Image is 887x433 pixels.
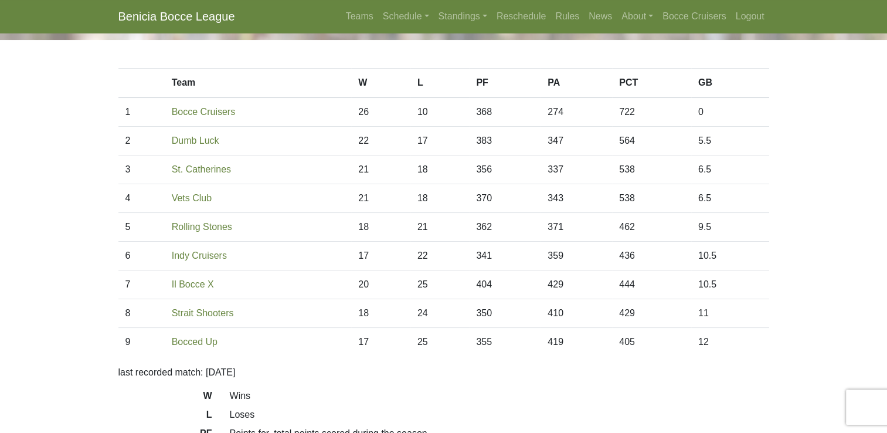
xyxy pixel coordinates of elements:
td: 5 [118,213,165,242]
td: 11 [691,299,769,328]
td: 10 [410,97,470,127]
a: Bocce Cruisers [658,5,730,28]
td: 1 [118,97,165,127]
td: 21 [351,184,410,213]
td: 4 [118,184,165,213]
a: Rolling Stones [172,222,232,232]
td: 368 [469,97,541,127]
a: Strait Shooters [172,308,234,318]
a: Bocce Cruisers [172,107,235,117]
a: Indy Cruisers [172,251,227,261]
td: 274 [541,97,612,127]
td: 17 [410,127,470,155]
td: 6.5 [691,184,769,213]
td: 8 [118,299,165,328]
td: 24 [410,299,470,328]
td: 356 [469,155,541,184]
td: 25 [410,328,470,357]
td: 10.5 [691,242,769,270]
a: Il Bocce X [172,279,214,289]
td: 5.5 [691,127,769,155]
td: 370 [469,184,541,213]
a: St. Catherines [172,164,231,174]
a: Vets Club [172,193,212,203]
td: 404 [469,270,541,299]
th: W [351,69,410,98]
td: 436 [612,242,691,270]
td: 383 [469,127,541,155]
a: Rules [550,5,584,28]
td: 538 [612,155,691,184]
td: 17 [351,242,410,270]
td: 18 [351,299,410,328]
td: 2 [118,127,165,155]
dt: L [110,408,221,427]
th: PF [469,69,541,98]
td: 350 [469,299,541,328]
td: 564 [612,127,691,155]
a: Benicia Bocce League [118,5,235,28]
dt: W [110,389,221,408]
th: PA [541,69,612,98]
td: 347 [541,127,612,155]
a: Reschedule [492,5,551,28]
a: Teams [341,5,378,28]
td: 20 [351,270,410,299]
a: About [617,5,658,28]
td: 429 [612,299,691,328]
td: 355 [469,328,541,357]
td: 405 [612,328,691,357]
td: 722 [612,97,691,127]
td: 362 [469,213,541,242]
td: 462 [612,213,691,242]
td: 3 [118,155,165,184]
dd: Wins [221,389,778,403]
td: 337 [541,155,612,184]
td: 21 [351,155,410,184]
a: Bocced Up [172,337,217,347]
td: 12 [691,328,769,357]
th: L [410,69,470,98]
a: Logout [731,5,769,28]
p: last recorded match: [DATE] [118,366,769,380]
a: Schedule [378,5,434,28]
th: PCT [612,69,691,98]
td: 21 [410,213,470,242]
td: 538 [612,184,691,213]
td: 410 [541,299,612,328]
td: 0 [691,97,769,127]
th: GB [691,69,769,98]
td: 18 [351,213,410,242]
td: 419 [541,328,612,357]
td: 18 [410,184,470,213]
td: 22 [351,127,410,155]
td: 341 [469,242,541,270]
td: 6 [118,242,165,270]
td: 22 [410,242,470,270]
td: 371 [541,213,612,242]
td: 444 [612,270,691,299]
td: 9 [118,328,165,357]
td: 343 [541,184,612,213]
td: 7 [118,270,165,299]
th: Team [165,69,352,98]
td: 25 [410,270,470,299]
td: 18 [410,155,470,184]
dd: Loses [221,408,778,422]
td: 9.5 [691,213,769,242]
td: 26 [351,97,410,127]
td: 6.5 [691,155,769,184]
a: Dumb Luck [172,136,219,146]
td: 10.5 [691,270,769,299]
td: 429 [541,270,612,299]
td: 359 [541,242,612,270]
a: Standings [434,5,492,28]
td: 17 [351,328,410,357]
a: News [584,5,617,28]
